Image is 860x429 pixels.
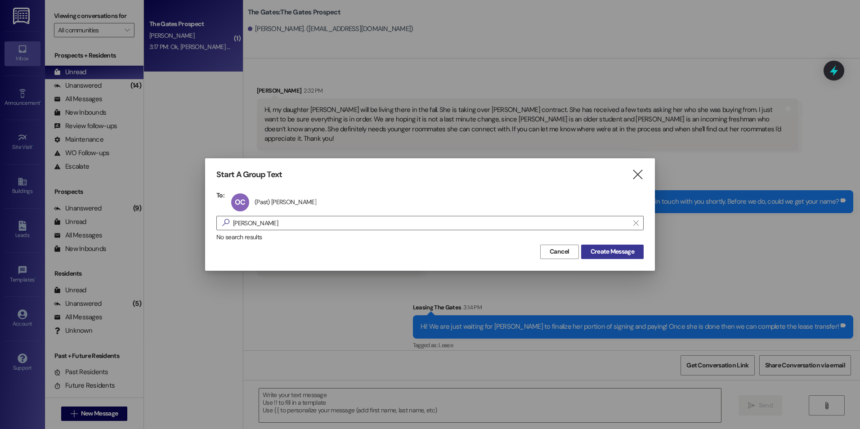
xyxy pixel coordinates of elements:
div: (Past) [PERSON_NAME] [255,198,316,206]
span: Create Message [591,247,634,256]
input: Search for any contact or apartment [233,217,629,229]
span: Cancel [550,247,569,256]
div: No search results [216,232,644,242]
i:  [219,218,233,228]
button: Create Message [581,245,644,259]
i:  [633,219,638,227]
span: OC [235,197,245,207]
i:  [632,170,644,179]
h3: Start A Group Text [216,170,282,180]
button: Clear text [629,216,643,230]
h3: To: [216,191,224,199]
button: Cancel [540,245,579,259]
